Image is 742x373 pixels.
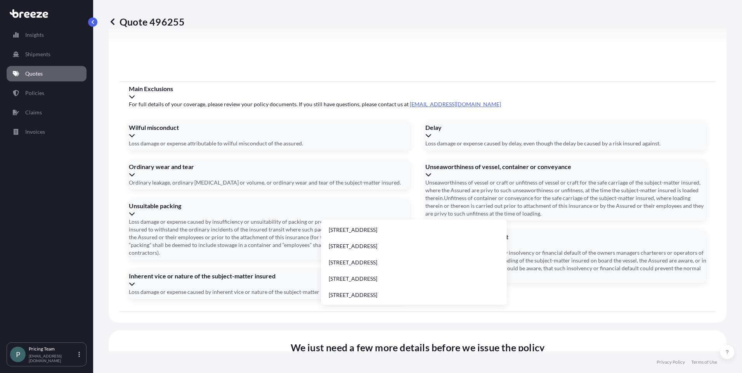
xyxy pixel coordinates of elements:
[129,202,410,210] span: Unsuitable packing
[425,140,661,147] span: Loss damage or expense caused by delay, even though the delay be caused by a risk insured against.
[7,66,87,81] a: Quotes
[129,163,410,171] span: Ordinary wear and tear
[324,239,504,254] li: [STREET_ADDRESS]
[425,124,706,139] div: Delay
[324,271,504,286] li: [STREET_ADDRESS]
[410,101,501,107] a: [EMAIL_ADDRESS][DOMAIN_NAME]
[129,85,706,100] div: Main Exclusions
[109,16,185,28] p: Quote 496255
[129,124,410,131] span: Wilful misconduct
[129,272,410,280] span: Inherent vice or nature of the subject-matter insured
[7,105,87,120] a: Claims
[129,163,410,178] div: Ordinary wear and tear
[425,233,706,241] span: Insolvency or financial default
[7,124,87,140] a: Invoices
[129,288,340,296] span: Loss damage or expense caused by inherent vice or nature of the subject-matter insured.
[25,31,44,39] p: Insights
[7,85,87,101] a: Policies
[16,351,20,358] span: P
[425,124,706,131] span: Delay
[425,249,706,280] span: Loss damage or expense caused by insolvency or financial default of the owners managers charterer...
[425,163,706,171] span: Unseaworthiness of vessel, container or conveyance
[129,272,410,288] div: Inherent vice or nature of the subject-matter insured
[25,89,44,97] p: Policies
[324,288,504,302] li: [STREET_ADDRESS]
[25,70,43,78] p: Quotes
[657,359,685,365] a: Privacy Policy
[129,124,410,139] div: Wilful misconduct
[129,85,706,93] span: Main Exclusions
[25,128,45,136] p: Invoices
[425,179,706,218] span: Unseaworthiness of vessel or craft or unfitness of vessel or craft for the safe carriage of the s...
[129,179,401,186] span: Ordinary leakage, ordinary [MEDICAL_DATA] or volume, or ordinary wear and tear of the subject-mat...
[324,255,504,270] li: [STREET_ADDRESS]
[425,233,706,249] div: Insolvency or financial default
[25,50,50,58] p: Shipments
[29,354,77,363] p: [EMAIL_ADDRESS][DOMAIN_NAME]
[7,47,87,62] a: Shipments
[691,359,717,365] a: Terms of Use
[7,27,87,43] a: Insights
[29,346,77,352] p: Pricing Team
[129,202,410,218] div: Unsuitable packing
[425,163,706,178] div: Unseaworthiness of vessel, container or conveyance
[25,109,42,116] p: Claims
[129,100,706,108] span: For full details of your coverage, please review your policy documents. If you still have questio...
[291,341,545,354] span: We just need a few more details before we issue the policy
[324,223,504,237] li: [STREET_ADDRESS]
[129,140,303,147] span: Loss damage or expense attributable to wilful misconduct of the assured.
[129,218,410,257] span: Loss damage or expense caused by insufficiency or unsuitability of packing or preparation of the ...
